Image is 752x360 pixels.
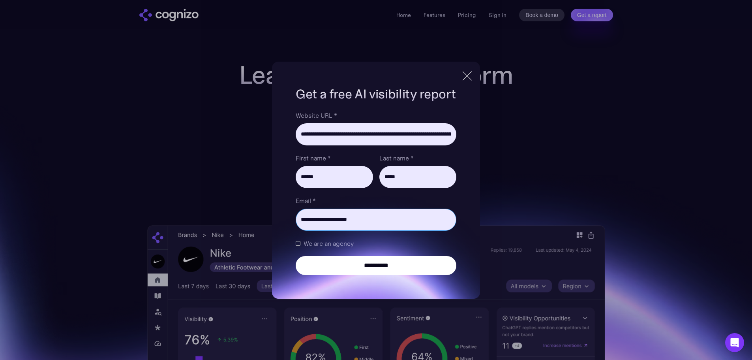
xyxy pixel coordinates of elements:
[725,333,744,352] div: Open Intercom Messenger
[296,85,456,103] h1: Get a free AI visibility report
[296,153,373,163] label: First name *
[379,153,456,163] label: Last name *
[296,111,456,275] form: Brand Report Form
[304,239,354,248] span: We are an agency
[296,111,456,120] label: Website URL *
[296,196,456,205] label: Email *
